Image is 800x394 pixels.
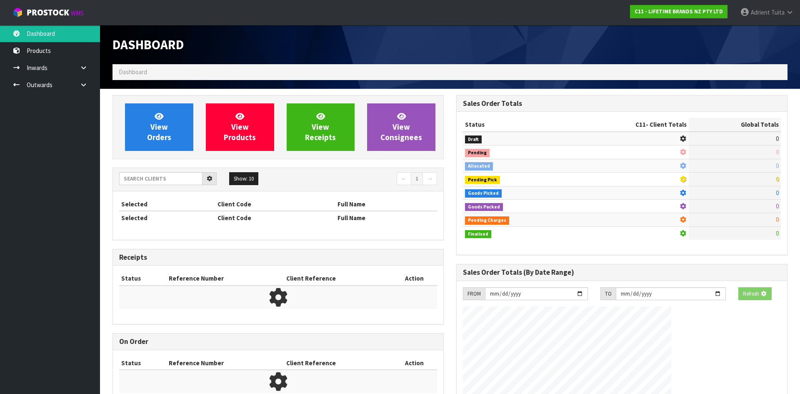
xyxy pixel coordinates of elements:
[463,100,781,108] h3: Sales Order Totals
[465,216,509,225] span: Pending Charges
[284,172,437,187] nav: Page navigation
[635,120,646,128] span: C11
[119,211,215,224] th: Selected
[119,272,167,285] th: Status
[411,172,423,186] a: 1
[335,211,437,224] th: Full Name
[776,202,779,210] span: 0
[27,7,69,18] span: ProStock
[284,272,391,285] th: Client Reference
[112,36,184,53] span: Dashboard
[463,118,568,131] th: Status
[463,269,781,276] h3: Sales Order Totals (By Date Range)
[738,287,772,301] button: Refresh
[215,211,335,224] th: Client Code
[119,356,167,370] th: Status
[422,172,437,186] a: →
[776,229,779,237] span: 0
[776,216,779,223] span: 0
[776,175,779,183] span: 0
[305,111,336,143] span: View Receipts
[119,172,202,185] input: Search clients
[465,230,491,238] span: Finalised
[465,149,490,157] span: Pending
[287,103,355,151] a: ViewReceipts
[119,68,147,76] span: Dashboard
[771,8,785,16] span: Tuita
[167,272,285,285] th: Reference Number
[776,189,779,197] span: 0
[224,111,256,143] span: View Products
[465,176,500,184] span: Pending Pick
[635,8,723,15] strong: C11 - LIFETIME BRANDS NZ PTY LTD
[465,136,482,144] span: Draft
[125,103,193,151] a: ViewOrders
[465,162,493,171] span: Allocated
[71,9,84,17] small: WMS
[689,118,781,131] th: Global Totals
[167,356,285,370] th: Reference Number
[215,198,335,211] th: Client Code
[397,172,411,186] a: ←
[284,356,391,370] th: Client Reference
[206,103,274,151] a: ViewProducts
[367,103,435,151] a: ViewConsignees
[776,148,779,156] span: 0
[335,198,437,211] th: Full Name
[568,118,689,131] th: - Client Totals
[391,356,437,370] th: Action
[12,7,23,18] img: cube-alt.png
[119,198,215,211] th: Selected
[229,172,258,186] button: Show: 10
[776,135,779,143] span: 0
[751,8,770,16] span: Adrient
[463,287,485,301] div: FROM
[119,338,437,346] h3: On Order
[465,189,502,198] span: Goods Picked
[391,272,437,285] th: Action
[630,5,727,18] a: C11 - LIFETIME BRANDS NZ PTY LTD
[380,111,422,143] span: View Consignees
[119,253,437,261] h3: Receipts
[147,111,171,143] span: View Orders
[776,162,779,170] span: 0
[465,203,503,211] span: Goods Packed
[600,287,616,301] div: TO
